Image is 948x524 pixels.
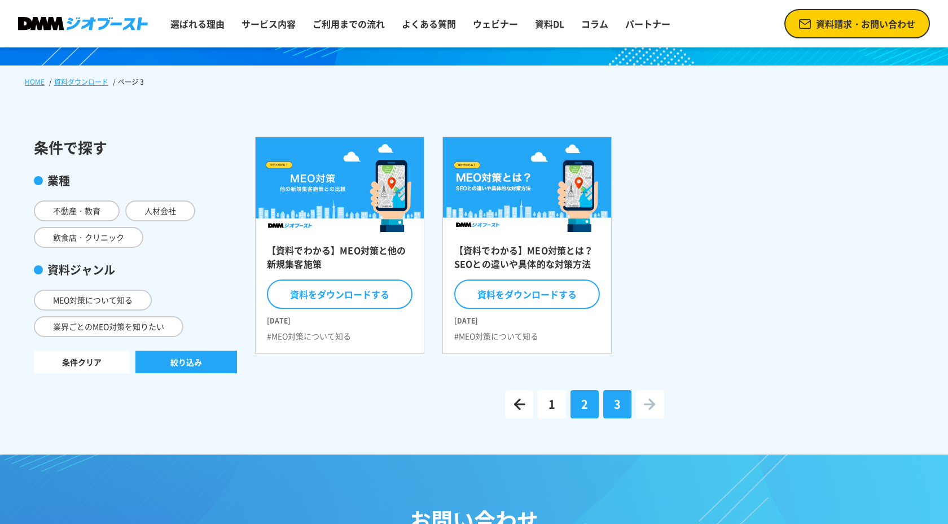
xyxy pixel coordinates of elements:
[442,137,612,354] a: 【資料でわかる】MEO対策とは？SEOとの違いや具体的な対策方法 資料をダウンロードする [DATE] #MEO対策について知る
[538,390,566,418] a: 1
[34,316,183,337] span: 業界ごとのMEO対策を知りたい
[166,12,229,35] a: 選ばれる理由
[530,12,569,35] a: 資料DL
[54,77,108,87] a: 資料ダウンロード
[454,280,600,309] button: 資料をダウンロードする
[34,200,120,221] span: 不動産・教育
[454,311,600,326] time: [DATE]
[454,243,600,277] h2: 【資料でわかる】MEO対策とは？SEOとの違いや具体的な対策方法
[34,290,152,311] span: MEO対策について知る
[34,172,237,189] div: 業種
[255,137,424,354] a: 【資料でわかる】MEO対策と他の新規集客施策 資料をダウンロードする [DATE] #MEO対策について知る
[267,311,412,326] time: [DATE]
[267,330,351,342] li: #MEO対策について知る
[548,396,555,413] span: 1
[267,243,412,277] h2: 【資料でわかる】MEO対策と他の新規集客施策
[614,396,621,413] span: 3
[135,351,237,373] button: 絞り込み
[570,390,599,418] a: 2
[34,351,130,373] a: 条件クリア
[505,390,533,418] a: 前のページへ進む
[784,9,930,38] a: 資料請求・お問い合わせ
[111,77,146,87] li: ページ 3
[454,330,538,342] li: #MEO対策について知る
[125,200,195,221] span: 人材会社
[34,261,237,278] div: 資料ジャンル
[18,17,148,31] img: DMMジオブースト
[621,12,675,35] a: パートナー
[25,77,45,87] a: HOME
[237,12,300,35] a: サービス内容
[577,12,613,35] a: コラム
[816,17,915,30] span: 資料請求・お問い合わせ
[34,227,143,248] span: 飲食店・クリニック
[581,396,588,413] span: 2
[267,280,412,309] button: 資料をダウンロードする
[468,12,523,35] a: ウェビナー
[34,137,237,159] div: 条件で探す
[308,12,389,35] a: ご利用までの流れ
[397,12,460,35] a: よくある質問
